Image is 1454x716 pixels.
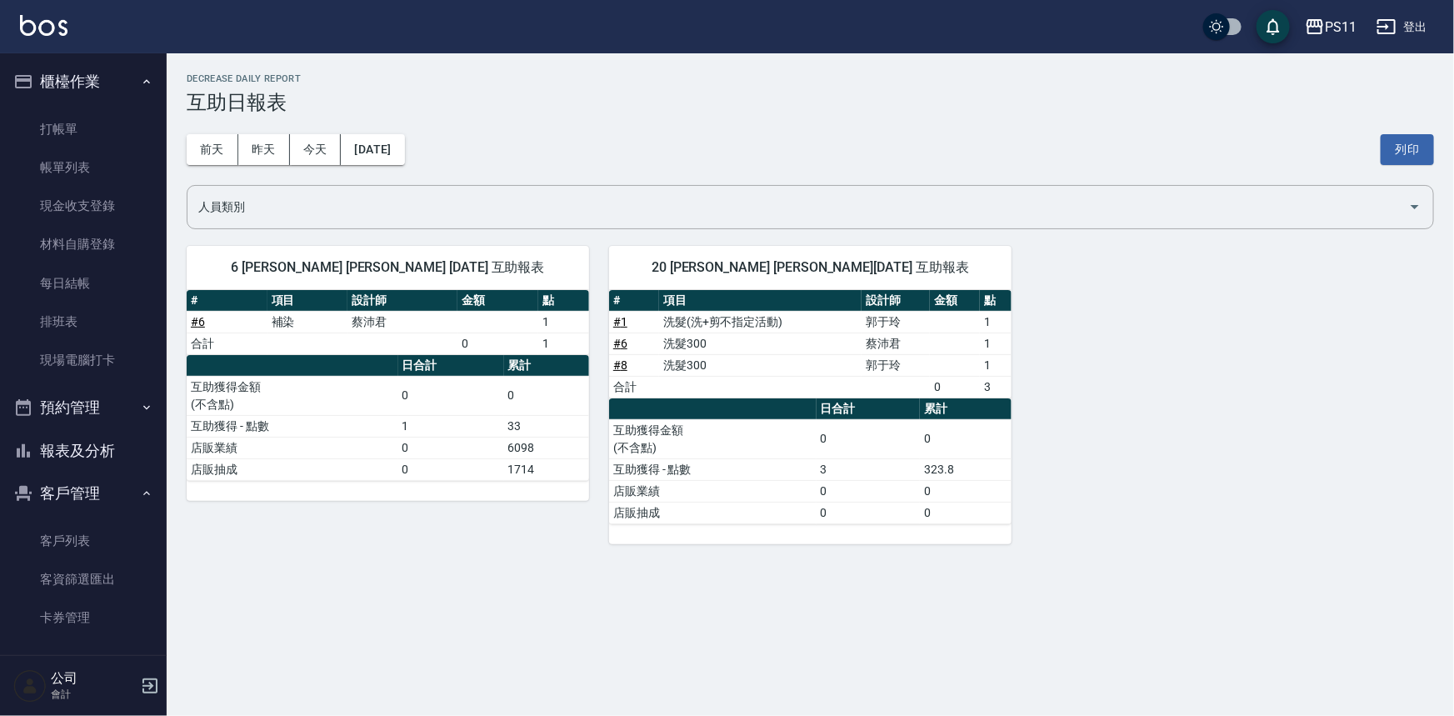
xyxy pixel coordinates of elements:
td: 1 [538,311,589,333]
td: 0 [817,419,920,458]
a: 卡券管理 [7,598,160,637]
button: 昨天 [238,134,290,165]
a: #6 [191,315,205,328]
button: 行銷工具 [7,644,160,688]
td: 1714 [504,458,589,480]
td: 3 [817,458,920,480]
span: 20 [PERSON_NAME] [PERSON_NAME][DATE] 互助報表 [629,259,992,276]
td: 洗髮300 [659,333,862,354]
td: 郭于玲 [862,311,930,333]
td: 6098 [504,437,589,458]
th: 金額 [930,290,980,312]
td: 0 [817,502,920,523]
td: 互助獲得 - 點數 [609,458,817,480]
a: 每日結帳 [7,264,160,303]
td: 0 [920,419,1012,458]
img: Logo [20,15,67,36]
td: 1 [538,333,589,354]
span: 6 [PERSON_NAME] [PERSON_NAME] [DATE] 互助報表 [207,259,569,276]
td: 3 [980,376,1012,398]
a: 打帳單 [7,110,160,148]
a: #6 [613,337,627,350]
button: save [1257,10,1290,43]
td: 補染 [267,311,348,333]
a: 客戶列表 [7,522,160,560]
td: 蔡沛君 [862,333,930,354]
a: 排班表 [7,303,160,341]
table: a dense table [609,398,1012,524]
a: #1 [613,315,627,328]
th: 點 [980,290,1012,312]
th: 累計 [504,355,589,377]
td: 0 [398,437,504,458]
td: 1 [980,354,1012,376]
button: 預約管理 [7,386,160,429]
th: 日合計 [398,355,504,377]
a: 客資篩選匯出 [7,560,160,598]
p: 會計 [51,687,136,702]
h5: 公司 [51,670,136,687]
th: 金額 [457,290,538,312]
a: 帳單列表 [7,148,160,187]
table: a dense table [609,290,1012,398]
th: 項目 [267,290,348,312]
td: 互助獲得金額 (不含點) [609,419,817,458]
td: 0 [817,480,920,502]
button: 櫃檯作業 [7,60,160,103]
th: # [187,290,267,312]
button: Open [1402,193,1428,220]
td: 互助獲得 - 點數 [187,415,398,437]
td: 店販抽成 [187,458,398,480]
td: 0 [457,333,538,354]
button: 客戶管理 [7,472,160,515]
td: 合計 [187,333,267,354]
a: 現場電腦打卡 [7,341,160,379]
td: 互助獲得金額 (不含點) [187,376,398,415]
img: Person [13,669,47,703]
th: 項目 [659,290,862,312]
button: [DATE] [341,134,404,165]
td: 合計 [609,376,659,398]
input: 人員名稱 [194,193,1402,222]
button: 列印 [1381,134,1434,165]
th: 設計師 [862,290,930,312]
button: 前天 [187,134,238,165]
table: a dense table [187,355,589,481]
button: PS11 [1298,10,1363,44]
td: 1 [980,311,1012,333]
button: 登出 [1370,12,1434,43]
td: 店販抽成 [609,502,817,523]
td: 0 [398,458,504,480]
td: 0 [504,376,589,415]
th: 點 [538,290,589,312]
h2: Decrease Daily Report [187,73,1434,84]
td: 洗髮(洗+剪不指定活動) [659,311,862,333]
table: a dense table [187,290,589,355]
td: 店販業績 [187,437,398,458]
td: 洗髮300 [659,354,862,376]
td: 323.8 [920,458,1012,480]
td: 店販業績 [609,480,817,502]
td: 0 [920,480,1012,502]
th: 日合計 [817,398,920,420]
td: 0 [398,376,504,415]
td: 蔡沛君 [347,311,457,333]
button: 今天 [290,134,342,165]
td: 郭于玲 [862,354,930,376]
a: 現金收支登錄 [7,187,160,225]
td: 33 [504,415,589,437]
th: 累計 [920,398,1012,420]
h3: 互助日報表 [187,91,1434,114]
a: #8 [613,358,627,372]
button: 報表及分析 [7,429,160,473]
a: 材料自購登錄 [7,225,160,263]
td: 1 [980,333,1012,354]
th: # [609,290,659,312]
th: 設計師 [347,290,457,312]
div: PS11 [1325,17,1357,38]
td: 1 [398,415,504,437]
td: 0 [930,376,980,398]
td: 0 [920,502,1012,523]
